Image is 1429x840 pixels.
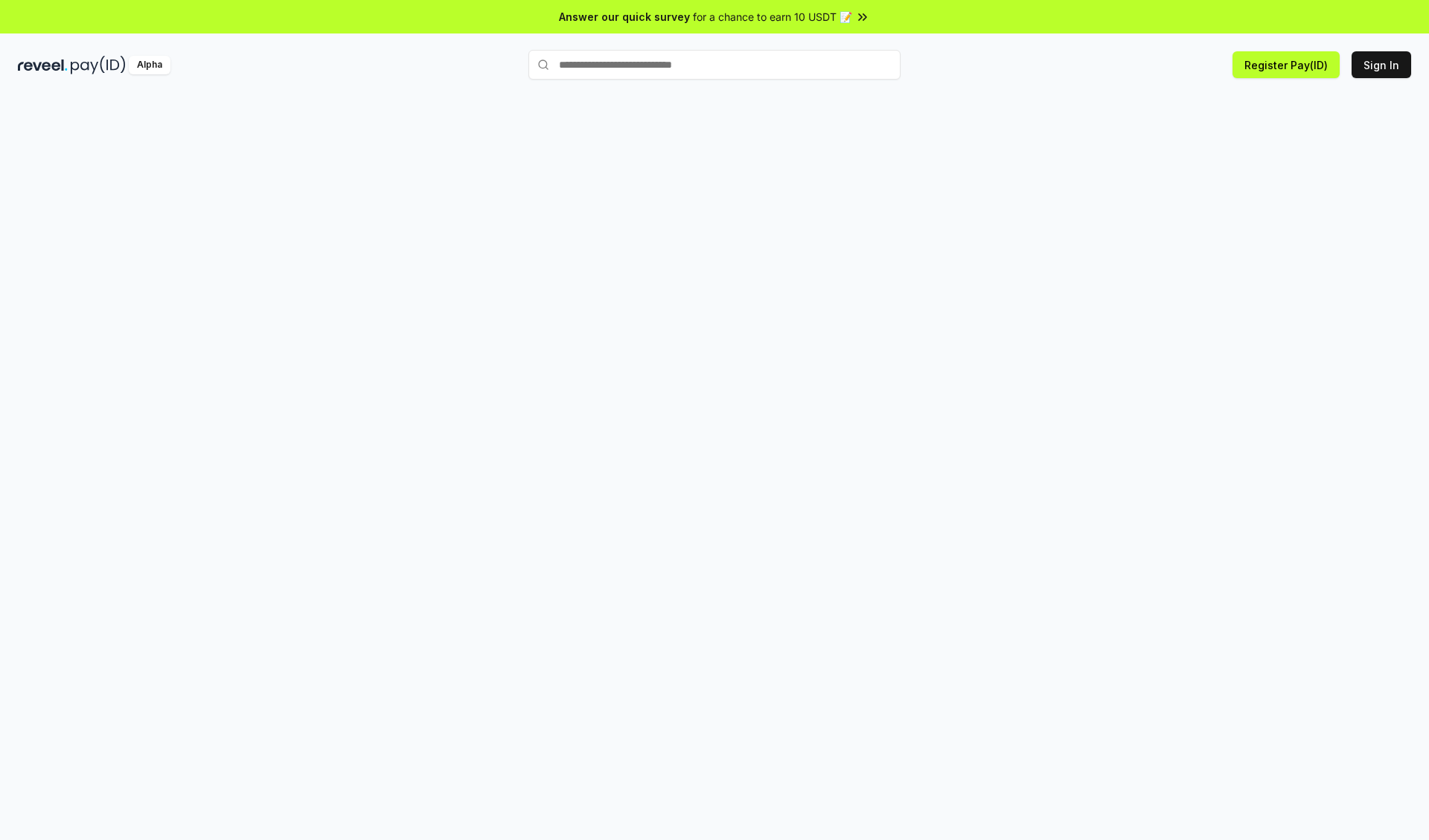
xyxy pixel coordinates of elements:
button: Sign In [1352,51,1411,78]
img: pay_id [71,56,126,74]
div: Alpha [129,56,170,74]
button: Register Pay(ID) [1233,51,1340,78]
img: reveel_dark [18,56,68,74]
span: Answer our quick survey [559,9,690,25]
span: for a chance to earn 10 USDT 📝 [693,9,852,25]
